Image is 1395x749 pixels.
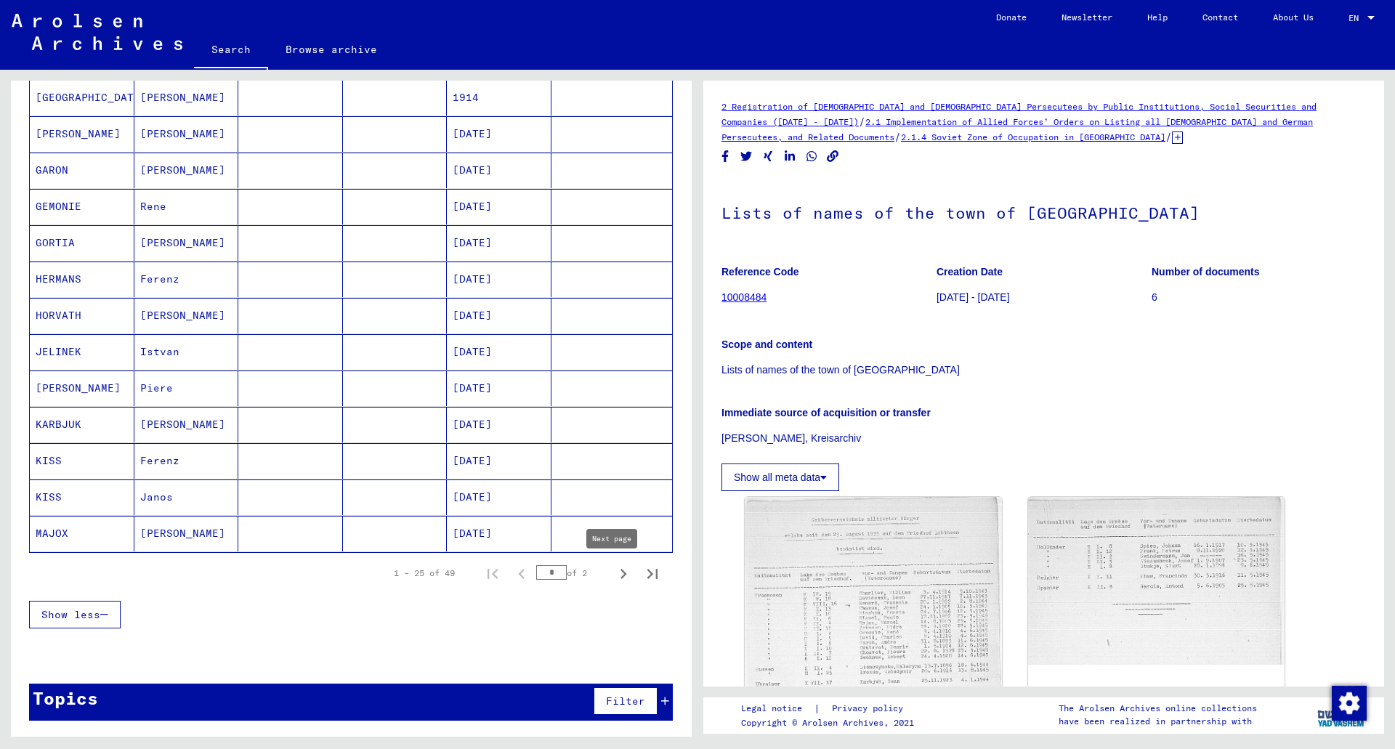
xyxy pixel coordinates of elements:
b: Scope and content [721,339,812,350]
button: Share on WhatsApp [804,147,820,166]
b: Number of documents [1152,266,1260,278]
mat-cell: [PERSON_NAME] [134,298,239,333]
img: 002.jpg [1028,497,1285,665]
span: Show less [41,608,100,621]
a: 2.1.4 Soviet Zone of Occupation in [GEOGRAPHIC_DATA] [901,131,1165,142]
a: 10008484 [721,291,767,303]
p: [PERSON_NAME], Kreisarchiv [721,431,1366,446]
p: have been realized in partnership with [1059,715,1257,728]
mat-cell: KISS [30,479,134,515]
p: 6 [1152,290,1366,305]
b: Reference Code [721,266,799,278]
a: Privacy policy [820,701,921,716]
button: Previous page [507,559,536,588]
button: Filter [594,687,658,715]
a: 2 Registration of [DEMOGRAPHIC_DATA] and [DEMOGRAPHIC_DATA] Persecutees by Public Institutions, S... [721,101,1317,127]
a: Legal notice [741,701,814,716]
button: Next page [609,559,638,588]
mat-cell: 1914 [447,80,551,116]
img: yv_logo.png [1314,697,1369,733]
mat-cell: [PERSON_NAME] [134,225,239,261]
mat-cell: Ferenz [134,443,239,479]
mat-cell: Rene [134,189,239,224]
p: Lists of names of the town of [GEOGRAPHIC_DATA] [721,363,1366,378]
span: / [894,130,901,143]
mat-cell: Janos [134,479,239,515]
mat-cell: [DATE] [447,371,551,406]
mat-cell: [PERSON_NAME] [134,153,239,188]
button: Last page [638,559,667,588]
mat-cell: GARON [30,153,134,188]
mat-cell: [GEOGRAPHIC_DATA] [30,80,134,116]
b: Creation Date [937,266,1003,278]
button: Copy link [825,147,841,166]
mat-cell: [DATE] [447,189,551,224]
mat-cell: [DATE] [447,516,551,551]
mat-cell: [DATE] [447,116,551,152]
span: / [1165,130,1172,143]
mat-cell: Ferenz [134,262,239,297]
img: Arolsen_neg.svg [12,14,182,50]
mat-cell: [PERSON_NAME] [30,371,134,406]
span: Filter [606,695,645,708]
div: 1 – 25 of 49 [394,567,455,580]
mat-cell: [DATE] [447,407,551,442]
span: EN [1348,13,1364,23]
p: [DATE] - [DATE] [937,290,1151,305]
mat-cell: [PERSON_NAME] [30,116,134,152]
b: Immediate source of acquisition or transfer [721,407,931,418]
div: | [741,701,921,716]
mat-cell: GORTIA [30,225,134,261]
button: First page [478,559,507,588]
mat-cell: Piere [134,371,239,406]
div: Change consent [1331,685,1366,720]
mat-cell: [DATE] [447,298,551,333]
mat-cell: Istvan [134,334,239,370]
mat-cell: [DATE] [447,479,551,515]
button: Share on Xing [761,147,776,166]
a: Browse archive [268,32,395,67]
mat-cell: [DATE] [447,443,551,479]
mat-cell: [PERSON_NAME] [134,407,239,442]
span: / [859,115,865,128]
mat-cell: GEMONIE [30,189,134,224]
button: Show all meta data [721,463,839,491]
a: Search [194,32,268,70]
div: Topics [33,685,98,711]
button: Share on Facebook [718,147,733,166]
mat-cell: [DATE] [447,334,551,370]
mat-cell: [PERSON_NAME] [134,80,239,116]
mat-cell: [DATE] [447,153,551,188]
mat-cell: HERMANS [30,262,134,297]
div: of 2 [536,566,609,580]
mat-cell: KARBJUK [30,407,134,442]
p: Copyright © Arolsen Archives, 2021 [741,716,921,729]
mat-cell: HORVATH [30,298,134,333]
a: 2.1 Implementation of Allied Forces’ Orders on Listing all [DEMOGRAPHIC_DATA] and German Persecut... [721,116,1313,142]
mat-cell: JELINEK [30,334,134,370]
h1: Lists of names of the town of [GEOGRAPHIC_DATA] [721,179,1366,243]
img: Change consent [1332,686,1367,721]
mat-cell: [PERSON_NAME] [134,516,239,551]
mat-cell: KISS [30,443,134,479]
button: Share on Twitter [739,147,754,166]
mat-cell: [DATE] [447,262,551,297]
p: The Arolsen Archives online collections [1059,702,1257,715]
mat-cell: MAJOX [30,516,134,551]
mat-cell: [DATE] [447,225,551,261]
mat-cell: [PERSON_NAME] [134,116,239,152]
button: Share on LinkedIn [783,147,798,166]
button: Show less [29,601,121,628]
